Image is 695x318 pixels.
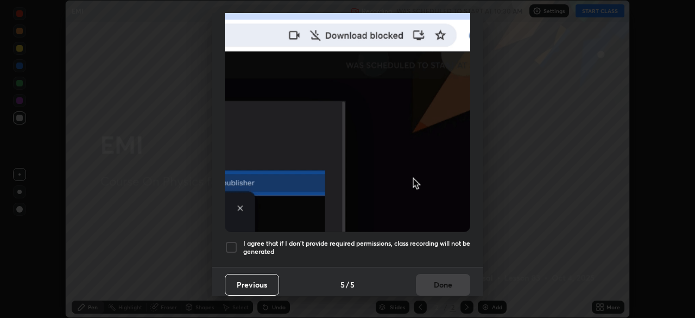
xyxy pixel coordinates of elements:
[340,279,345,290] h4: 5
[350,279,355,290] h4: 5
[346,279,349,290] h4: /
[225,274,279,296] button: Previous
[243,239,470,256] h5: I agree that if I don't provide required permissions, class recording will not be generated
